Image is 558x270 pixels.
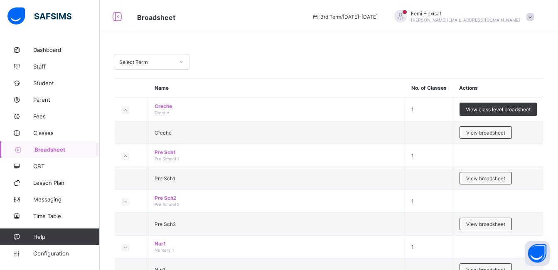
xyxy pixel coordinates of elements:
th: Actions [453,79,543,98]
div: Select Term [119,59,174,65]
span: Lesson Plan [33,179,100,186]
span: Pre Sch1 [155,149,398,155]
span: Broadsheet [137,13,175,22]
span: Nursery 1 [155,248,174,253]
span: Help [33,233,99,240]
a: View broadsheet [460,126,512,133]
span: View broadsheet [466,221,505,227]
a: View broadsheet [460,263,512,270]
span: Messaging [33,196,100,203]
span: 1 [411,244,414,250]
span: Pre Sch2 [155,221,176,227]
span: Creche [155,130,172,136]
span: Creche [155,110,169,115]
span: CBT [33,163,100,169]
a: View class level broadsheet [460,103,537,109]
span: View class level broadsheet [466,106,531,113]
span: Femi Flexisaf [411,10,520,17]
span: View broadsheet [466,175,505,182]
th: Name [148,79,405,98]
button: Open asap [525,241,550,266]
span: 1 [411,152,414,159]
span: Broadsheet [34,146,100,153]
span: Classes [33,130,100,136]
span: session/term information [312,14,378,20]
img: safsims [7,7,71,25]
span: Time Table [33,213,100,219]
span: Pre School 2 [155,202,179,207]
th: No. of Classes [405,79,453,98]
span: Creche [155,103,398,109]
span: Nur1 [155,241,398,247]
span: Fees [33,113,100,120]
span: 1 [411,106,414,113]
span: 1 [411,198,414,204]
div: FemiFlexisaf [386,10,538,24]
span: Configuration [33,250,99,257]
span: Parent [33,96,100,103]
span: Student [33,80,100,86]
span: Pre School 1 [155,156,179,161]
span: View broadsheet [466,130,505,136]
span: Pre Sch1 [155,175,175,182]
a: View broadsheet [460,172,512,178]
span: Pre Sch2 [155,195,398,201]
a: View broadsheet [460,218,512,224]
span: Dashboard [33,47,100,53]
span: [PERSON_NAME][EMAIL_ADDRESS][DOMAIN_NAME] [411,17,520,22]
span: Staff [33,63,100,70]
